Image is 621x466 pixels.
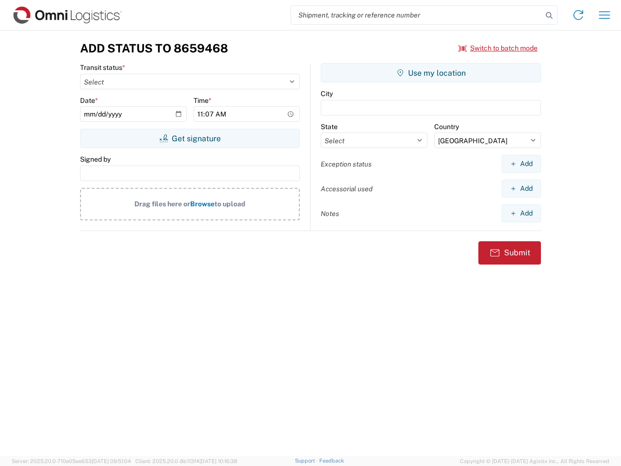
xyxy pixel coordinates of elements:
label: Date [80,96,98,105]
label: City [321,89,333,98]
span: to upload [214,200,245,208]
label: Signed by [80,155,111,164]
button: Add [502,204,541,222]
label: Notes [321,209,339,218]
label: Country [434,122,459,131]
button: Add [502,180,541,198]
span: Drag files here or [134,200,190,208]
span: Server: 2025.20.0-710e05ee653 [12,458,131,464]
button: Add [502,155,541,173]
h3: Add Status to 8659468 [80,41,228,55]
span: Browse [190,200,214,208]
a: Feedback [319,458,344,464]
button: Get signature [80,129,300,148]
span: [DATE] 09:51:04 [92,458,131,464]
button: Submit [478,241,541,265]
span: Copyright © [DATE]-[DATE] Agistix Inc., All Rights Reserved [460,457,609,466]
label: Transit status [80,63,125,72]
label: State [321,122,338,131]
input: Shipment, tracking or reference number [291,6,542,24]
label: Accessorial used [321,184,373,193]
a: Support [295,458,319,464]
span: [DATE] 10:16:38 [199,458,237,464]
label: Time [194,96,212,105]
button: Switch to batch mode [458,40,538,56]
label: Exception status [321,160,372,168]
button: Use my location [321,63,541,83]
span: Client: 2025.20.0-8b113f4 [135,458,237,464]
